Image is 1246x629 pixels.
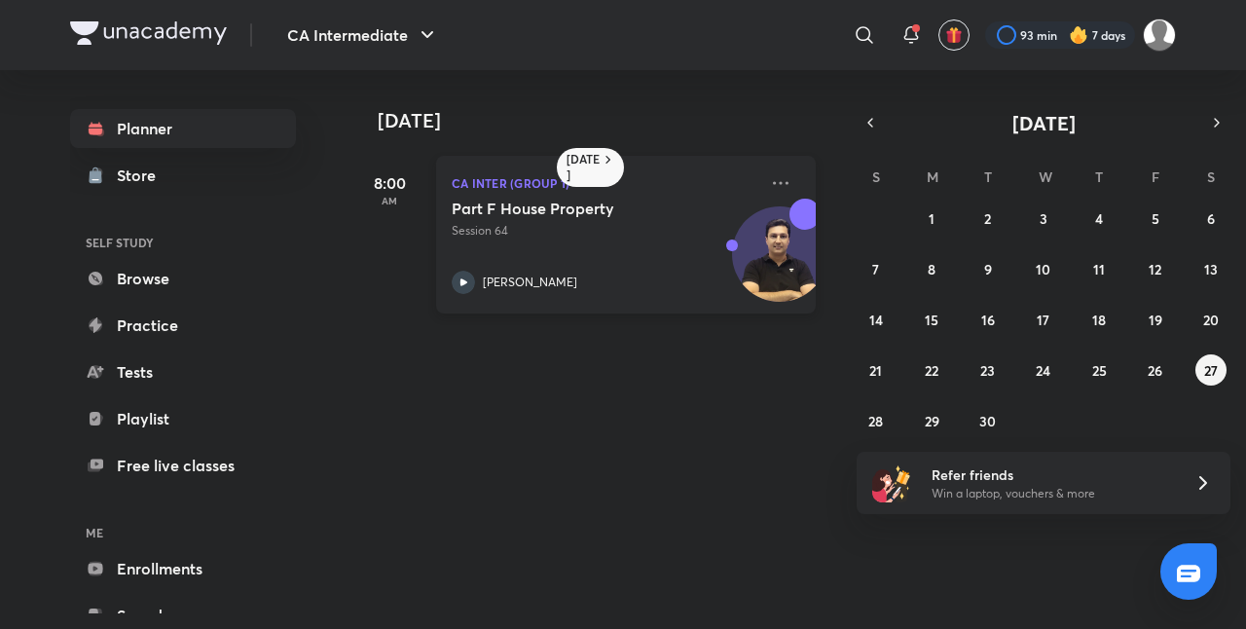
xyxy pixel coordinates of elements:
[1140,304,1171,335] button: September 19, 2025
[70,352,296,391] a: Tests
[1036,361,1050,380] abbr: September 24, 2025
[1149,311,1162,329] abbr: September 19, 2025
[733,217,826,311] img: Avatar
[1028,203,1059,234] button: September 3, 2025
[1083,253,1115,284] button: September 11, 2025
[1203,311,1219,329] abbr: September 20, 2025
[1012,110,1076,136] span: [DATE]
[925,412,939,430] abbr: September 29, 2025
[1149,260,1161,278] abbr: September 12, 2025
[1040,209,1047,228] abbr: September 3, 2025
[932,464,1171,485] h6: Refer friends
[1028,253,1059,284] button: September 10, 2025
[929,209,934,228] abbr: September 1, 2025
[984,260,992,278] abbr: September 9, 2025
[932,485,1171,502] p: Win a laptop, vouchers & more
[868,412,883,430] abbr: September 28, 2025
[1028,304,1059,335] button: September 17, 2025
[869,361,882,380] abbr: September 21, 2025
[70,516,296,549] h6: ME
[1037,311,1049,329] abbr: September 17, 2025
[925,361,938,380] abbr: September 22, 2025
[1095,167,1103,186] abbr: Thursday
[1207,209,1215,228] abbr: September 6, 2025
[872,463,911,502] img: referral
[984,209,991,228] abbr: September 2, 2025
[928,260,935,278] abbr: September 8, 2025
[1069,25,1088,45] img: streak
[70,446,296,485] a: Free live classes
[70,226,296,259] h6: SELF STUDY
[872,167,880,186] abbr: Sunday
[861,405,892,436] button: September 28, 2025
[275,16,451,55] button: CA Intermediate
[861,354,892,386] button: September 21, 2025
[350,171,428,195] h5: 8:00
[70,156,296,195] a: Store
[1140,253,1171,284] button: September 12, 2025
[567,152,601,183] h6: [DATE]
[884,109,1203,136] button: [DATE]
[1028,354,1059,386] button: September 24, 2025
[1195,354,1227,386] button: September 27, 2025
[1083,354,1115,386] button: September 25, 2025
[1140,354,1171,386] button: September 26, 2025
[972,203,1004,234] button: September 2, 2025
[916,304,947,335] button: September 15, 2025
[452,222,757,240] p: Session 64
[1207,167,1215,186] abbr: Saturday
[972,253,1004,284] button: September 9, 2025
[70,21,227,45] img: Company Logo
[925,311,938,329] abbr: September 15, 2025
[1140,203,1171,234] button: September 5, 2025
[1039,167,1052,186] abbr: Wednesday
[869,311,883,329] abbr: September 14, 2025
[117,164,167,187] div: Store
[70,259,296,298] a: Browse
[972,405,1004,436] button: September 30, 2025
[1093,260,1105,278] abbr: September 11, 2025
[861,253,892,284] button: September 7, 2025
[1195,304,1227,335] button: September 20, 2025
[1152,167,1159,186] abbr: Friday
[916,203,947,234] button: September 1, 2025
[1204,361,1218,380] abbr: September 27, 2025
[70,399,296,438] a: Playlist
[861,304,892,335] button: September 14, 2025
[972,354,1004,386] button: September 23, 2025
[927,167,938,186] abbr: Monday
[1092,361,1107,380] abbr: September 25, 2025
[350,195,428,206] p: AM
[1095,209,1103,228] abbr: September 4, 2025
[872,260,879,278] abbr: September 7, 2025
[378,109,835,132] h4: [DATE]
[916,405,947,436] button: September 29, 2025
[1143,18,1176,52] img: Drashti Patel
[916,354,947,386] button: September 22, 2025
[980,361,995,380] abbr: September 23, 2025
[1083,203,1115,234] button: September 4, 2025
[483,274,577,291] p: [PERSON_NAME]
[1152,209,1159,228] abbr: September 5, 2025
[1204,260,1218,278] abbr: September 13, 2025
[70,21,227,50] a: Company Logo
[981,311,995,329] abbr: September 16, 2025
[916,253,947,284] button: September 8, 2025
[938,19,970,51] button: avatar
[452,199,694,218] h5: Part F House Property
[70,306,296,345] a: Practice
[1148,361,1162,380] abbr: September 26, 2025
[452,171,757,195] p: CA Inter (Group 1)
[972,304,1004,335] button: September 16, 2025
[984,167,992,186] abbr: Tuesday
[1195,253,1227,284] button: September 13, 2025
[70,549,296,588] a: Enrollments
[1083,304,1115,335] button: September 18, 2025
[979,412,996,430] abbr: September 30, 2025
[1195,203,1227,234] button: September 6, 2025
[1092,311,1106,329] abbr: September 18, 2025
[70,109,296,148] a: Planner
[1036,260,1050,278] abbr: September 10, 2025
[945,26,963,44] img: avatar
